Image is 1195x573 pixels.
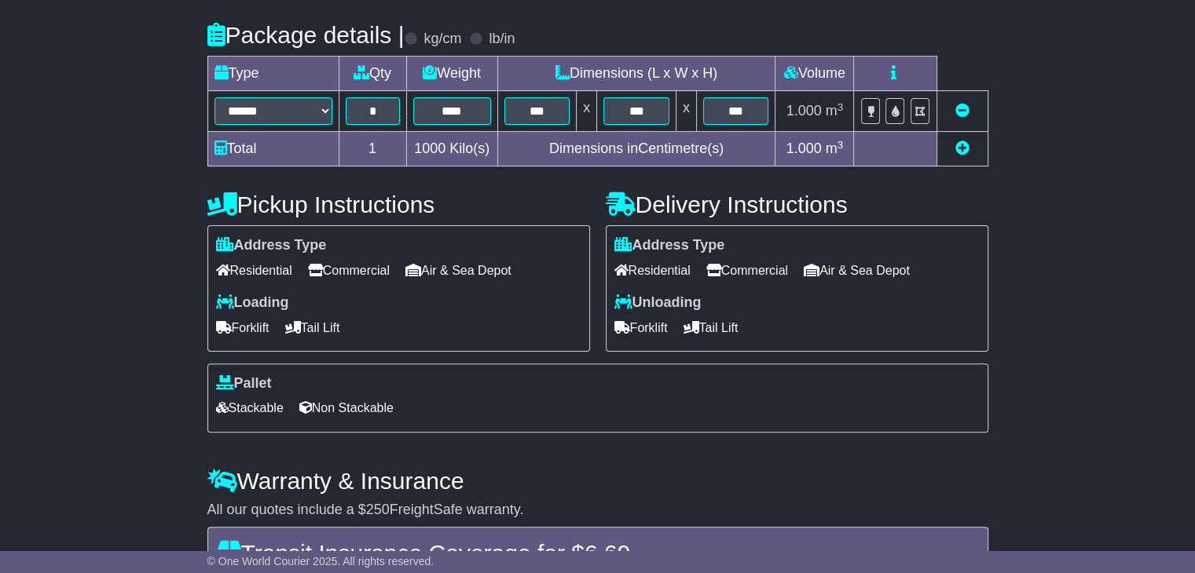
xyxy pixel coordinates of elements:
td: Kilo(s) [406,132,497,166]
td: 1 [339,132,406,166]
span: © One World Courier 2025. All rights reserved. [207,555,434,568]
td: Total [207,132,339,166]
span: Commercial [706,258,788,283]
span: Forklift [614,316,668,340]
span: Residential [614,258,691,283]
td: Qty [339,57,406,91]
h4: Pickup Instructions [207,192,590,217]
label: kg/cm [423,31,461,48]
sup: 3 [838,139,844,151]
span: Tail Lift [684,316,739,340]
span: 6.69 [585,540,630,566]
label: lb/in [489,31,515,48]
sup: 3 [838,101,844,113]
a: Remove this item [955,103,970,119]
h4: Transit Insurance Coverage for $ [218,540,978,566]
h4: Warranty & Insurance [207,468,988,494]
h4: Package details | [207,22,405,48]
span: m [826,141,844,156]
h4: Delivery Instructions [606,192,988,217]
span: Non Stackable [299,396,394,420]
span: Tail Lift [285,316,340,340]
span: 250 [366,502,390,517]
label: Unloading [614,294,702,312]
label: Address Type [614,237,725,254]
td: Type [207,57,339,91]
td: Dimensions (L x W x H) [497,57,775,91]
span: Stackable [216,396,284,420]
span: Air & Sea Depot [405,258,511,283]
span: Commercial [308,258,390,283]
span: Air & Sea Depot [804,258,910,283]
td: x [676,91,696,132]
td: Dimensions in Centimetre(s) [497,132,775,166]
span: 1000 [414,141,445,156]
a: Add new item [955,141,970,156]
span: Residential [216,258,292,283]
label: Pallet [216,375,272,392]
label: Loading [216,294,289,312]
span: 1.000 [786,103,822,119]
label: Address Type [216,237,327,254]
span: 1.000 [786,141,822,156]
span: m [826,103,844,119]
td: Volume [775,57,854,91]
td: x [577,91,597,132]
td: Weight [406,57,497,91]
div: All our quotes include a $ FreightSafe warranty. [207,502,988,519]
span: Forklift [216,316,269,340]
